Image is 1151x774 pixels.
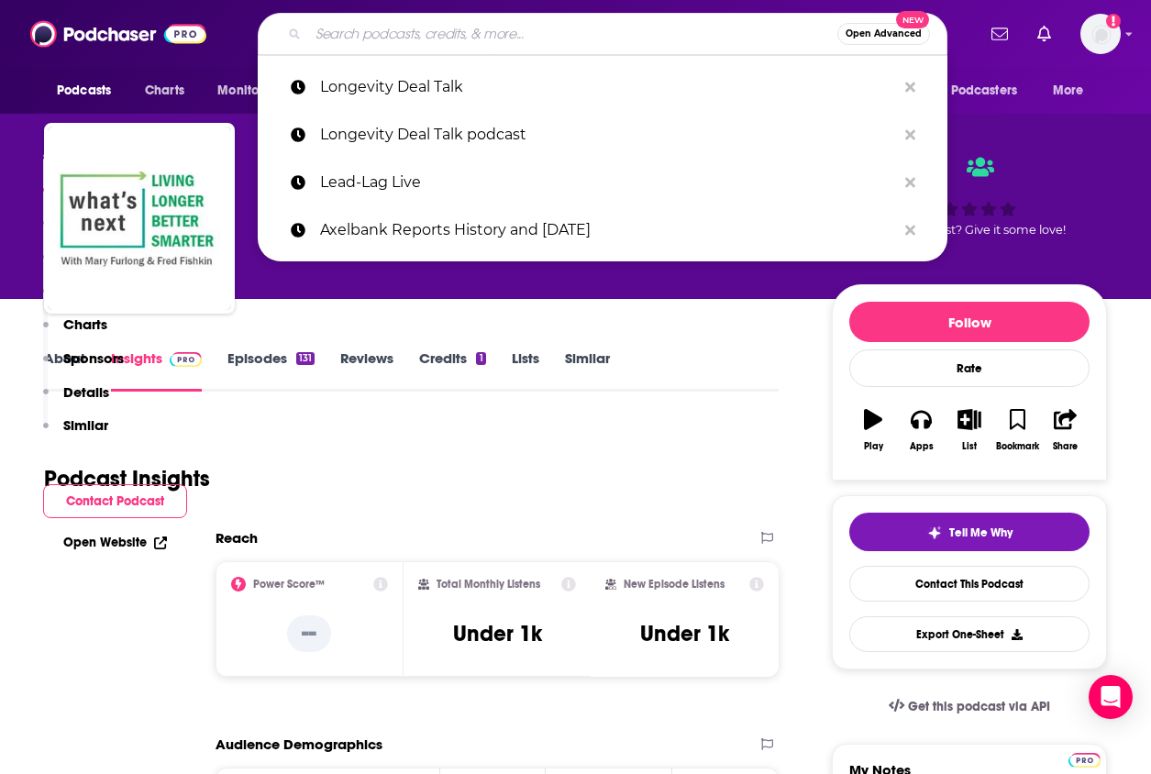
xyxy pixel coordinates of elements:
[1053,441,1078,452] div: Share
[949,525,1013,540] span: Tell Me Why
[63,383,109,401] p: Details
[43,416,108,450] button: Similar
[217,78,282,104] span: Monitoring
[1040,73,1107,108] button: open menu
[1080,14,1121,54] button: Show profile menu
[874,684,1065,729] a: Get this podcast via API
[1068,750,1101,768] a: Pro website
[846,29,922,39] span: Open Advanced
[30,17,206,51] img: Podchaser - Follow, Share and Rate Podcasts
[917,73,1044,108] button: open menu
[320,111,896,159] p: Longevity Deal Talk podcast
[1068,753,1101,768] img: Podchaser Pro
[849,349,1090,387] div: Rate
[453,620,542,647] h3: Under 1k
[849,397,897,463] button: Play
[205,73,306,108] button: open menu
[320,206,896,254] p: Axelbank Reports History and Today
[832,139,1107,253] div: Good podcast? Give it some love!
[145,78,184,104] span: Charts
[849,513,1090,551] button: tell me why sparkleTell Me Why
[1080,14,1121,54] span: Logged in as ebolden
[63,349,124,367] p: Sponsors
[287,615,331,652] p: --
[44,73,135,108] button: open menu
[1030,18,1058,50] a: Show notifications dropdown
[910,441,934,452] div: Apps
[296,352,315,365] div: 131
[849,302,1090,342] button: Follow
[476,352,485,365] div: 1
[996,441,1039,452] div: Bookmark
[1080,14,1121,54] img: User Profile
[897,397,945,463] button: Apps
[908,699,1050,714] span: Get this podcast via API
[437,578,540,591] h2: Total Monthly Listens
[624,578,725,591] h2: New Episode Listens
[419,349,485,392] a: Credits1
[258,159,947,206] a: Lead-Lag Live
[896,11,929,28] span: New
[1089,675,1133,719] div: Open Intercom Messenger
[253,578,325,591] h2: Power Score™
[640,620,729,647] h3: Under 1k
[48,127,231,310] img: Living Longer Better Smarter
[43,349,124,383] button: Sponsors
[1053,78,1084,104] span: More
[927,525,942,540] img: tell me why sparkle
[227,349,315,392] a: Episodes131
[320,159,896,206] p: Lead-Lag Live
[946,397,993,463] button: List
[133,73,195,108] a: Charts
[929,78,1017,104] span: For Podcasters
[43,484,187,518] button: Contact Podcast
[57,78,111,104] span: Podcasts
[258,206,947,254] a: Axelbank Reports History and [DATE]
[63,416,108,434] p: Similar
[340,349,393,392] a: Reviews
[43,383,109,417] button: Details
[1042,397,1090,463] button: Share
[837,23,930,45] button: Open AdvancedNew
[216,735,382,753] h2: Audience Demographics
[258,111,947,159] a: Longevity Deal Talk podcast
[216,529,258,547] h2: Reach
[1106,14,1121,28] svg: Add a profile image
[565,349,610,392] a: Similar
[258,63,947,111] a: Longevity Deal Talk
[308,19,837,49] input: Search podcasts, credits, & more...
[63,535,167,550] a: Open Website
[993,397,1041,463] button: Bookmark
[258,13,947,55] div: Search podcasts, credits, & more...
[849,566,1090,602] a: Contact This Podcast
[320,63,896,111] p: Longevity Deal Talk
[849,616,1090,652] button: Export One-Sheet
[873,223,1066,237] span: Good podcast? Give it some love!
[512,349,539,392] a: Lists
[864,441,883,452] div: Play
[962,441,977,452] div: List
[984,18,1015,50] a: Show notifications dropdown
